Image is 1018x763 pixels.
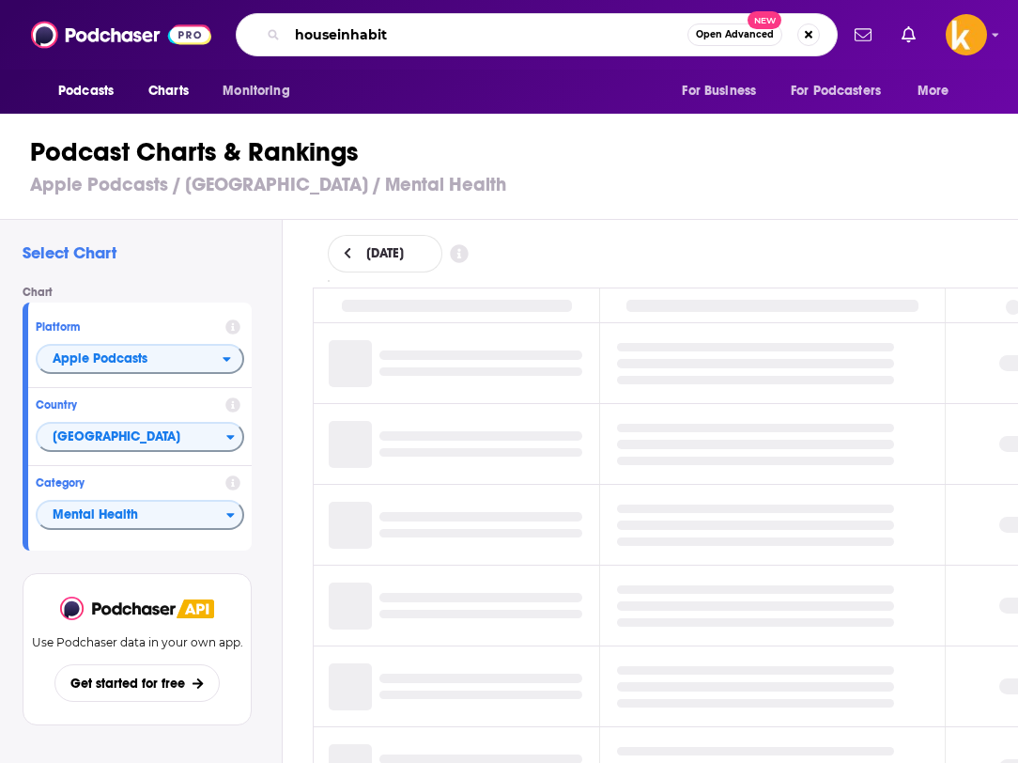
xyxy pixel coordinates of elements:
[287,20,687,50] input: Search podcasts, credits, & more...
[58,78,114,104] span: Podcasts
[38,422,226,454] span: [GEOGRAPHIC_DATA]
[779,73,908,109] button: open menu
[682,78,756,104] span: For Business
[791,78,881,104] span: For Podcasters
[177,599,214,618] img: Podchaser API banner
[54,664,219,702] button: Get started for free
[36,398,218,412] h4: Country
[36,422,244,452] button: Countries
[36,344,244,374] h2: Platforms
[904,73,973,109] button: open menu
[30,173,1004,196] h3: Apple Podcasts / [GEOGRAPHIC_DATA] / Mental Health
[36,500,244,530] button: Categories
[946,14,987,55] span: Logged in as sshawan
[60,597,177,620] img: Podchaser - Follow, Share and Rate Podcasts
[946,14,987,55] img: User Profile
[748,11,781,29] span: New
[696,30,774,39] span: Open Advanced
[918,78,949,104] span: More
[946,14,987,55] button: Show profile menu
[36,476,218,490] h4: Category
[30,135,1004,169] h1: Podcast Charts & Rankings
[236,13,838,56] div: Search podcasts, credits, & more...
[136,73,200,109] a: Charts
[32,635,243,649] p: Use Podchaser data in your own app.
[687,23,782,46] button: Open AdvancedNew
[223,78,289,104] span: Monitoring
[847,19,879,51] a: Show notifications dropdown
[209,73,314,109] button: open menu
[894,19,923,51] a: Show notifications dropdown
[31,17,211,53] img: Podchaser - Follow, Share and Rate Podcasts
[23,286,267,299] h4: Chart
[36,320,218,334] h4: Platform
[36,344,244,374] button: open menu
[148,78,189,104] span: Charts
[23,242,267,263] h2: Select Chart
[38,500,226,532] span: Mental Health
[366,247,404,260] span: [DATE]
[45,73,138,109] button: open menu
[70,676,185,692] span: Get started for free
[669,73,779,109] button: open menu
[53,352,147,366] span: Apple Podcasts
